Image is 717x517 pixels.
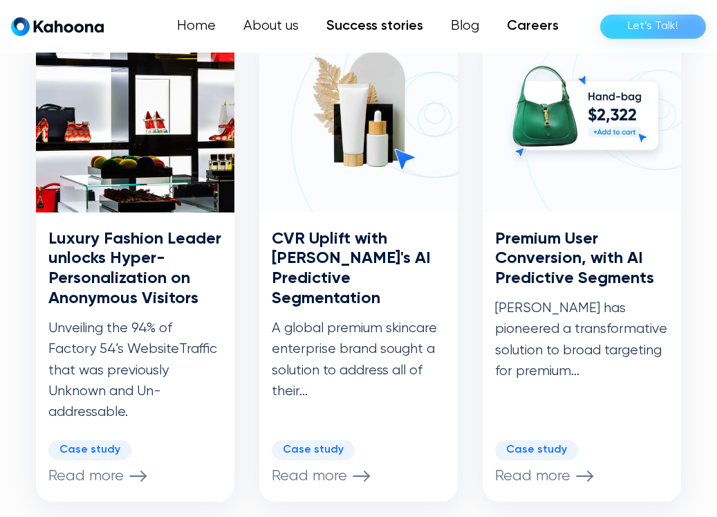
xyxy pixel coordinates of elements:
[313,12,437,40] a: Success stories
[495,229,669,289] h3: Premium User Conversion, with AI Predictive Segments
[600,15,706,39] a: Let’s Talk!
[48,229,222,309] h3: Luxury Fashion Leader unlocks Hyper-Personalization on Anonymous Visitors
[272,467,347,485] p: Read more
[283,444,344,457] div: Case study
[48,467,124,485] p: Read more
[163,12,230,40] a: Home
[506,444,567,457] div: Case study
[59,444,120,457] div: Case study
[495,298,669,383] p: [PERSON_NAME] has pioneered a transformative solution to broad targeting for premium...
[11,17,104,37] a: home
[272,229,445,309] h3: CVR Uplift with [PERSON_NAME]'s AI Predictive Segmentation
[495,467,570,485] p: Read more
[483,26,681,502] a: Premium User Conversion, with AI Predictive Segments[PERSON_NAME] has pioneered a transformative ...
[493,12,572,40] a: Careers
[230,12,313,40] a: About us
[437,12,493,40] a: Blog
[36,26,234,502] a: Luxury Fashion Leader unlocks Hyper-Personalization on Anonymous VisitorsUnveiling the 94% of Fac...
[628,15,678,37] div: Let’s Talk!
[48,318,222,424] p: Unveiling the 94% of Factory 54’s WebsiteTraffic that was previously Unknown and Un-addressable.
[259,26,458,502] a: CVR Uplift with [PERSON_NAME]'s AI Predictive SegmentationA global premium skincare enterprise br...
[272,318,445,403] p: A global premium skincare enterprise brand sought a solution to address all of their...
